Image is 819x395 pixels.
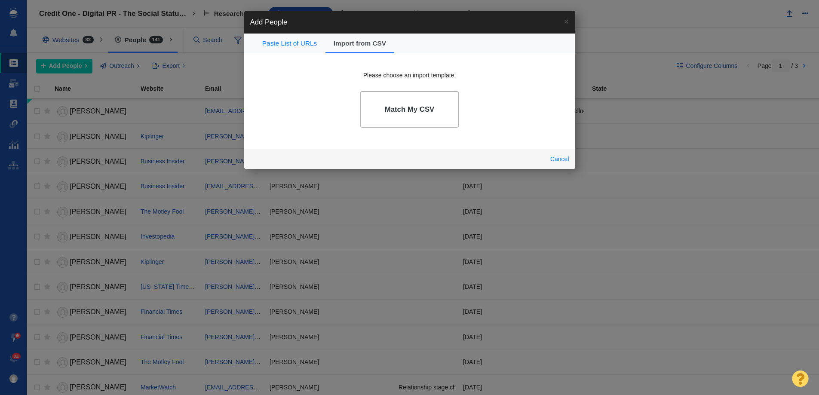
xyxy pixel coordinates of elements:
a: Import from CSV [325,34,395,54]
a: × [558,11,575,32]
a: Cancel [550,156,569,162]
span: Add People [250,18,288,26]
div: Please choose an import template: [262,71,557,79]
a: Paste List of URLs [254,34,325,54]
a: Match My CSV [360,91,459,128]
h4: Match My CSV [385,105,435,114]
